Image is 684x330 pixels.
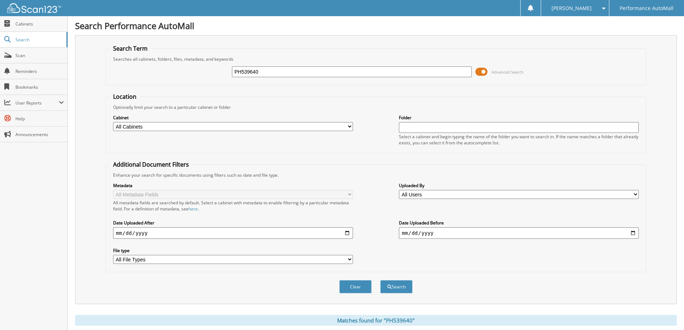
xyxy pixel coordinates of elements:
[110,172,642,178] div: Enhance your search for specific documents using filters such as date and file type.
[399,134,639,146] div: Select a cabinet and begin typing the name of the folder you want to search in. If the name match...
[492,69,524,75] span: Advanced Search
[15,52,64,59] span: Scan
[110,93,140,101] legend: Location
[110,161,192,168] legend: Additional Document Filters
[113,227,353,239] input: start
[399,115,639,121] label: Folder
[113,220,353,226] label: Date Uploaded After
[110,45,151,52] legend: Search Term
[15,84,64,90] span: Bookmarks
[113,247,353,254] label: File type
[552,6,592,10] span: [PERSON_NAME]
[399,182,639,189] label: Uploaded By
[110,104,642,110] div: Optionally limit your search to a particular cabinet or folder
[620,6,674,10] span: Performance AutoMall
[15,131,64,138] span: Announcements
[15,21,64,27] span: Cabinets
[380,280,413,293] button: Search
[339,280,372,293] button: Clear
[113,182,353,189] label: Metadata
[15,100,59,106] span: User Reports
[15,116,64,122] span: Help
[75,315,677,326] div: Matches found for "PH539640"
[7,3,61,13] img: scan123-logo-white.svg
[15,68,64,74] span: Reminders
[399,220,639,226] label: Date Uploaded Before
[75,20,677,32] h1: Search Performance AutoMall
[399,227,639,239] input: end
[15,37,63,43] span: Search
[113,200,353,212] div: All metadata fields are searched by default. Select a cabinet with metadata to enable filtering b...
[113,115,353,121] label: Cabinet
[110,56,642,62] div: Searches all cabinets, folders, files, metadata, and keywords
[189,206,198,212] a: here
